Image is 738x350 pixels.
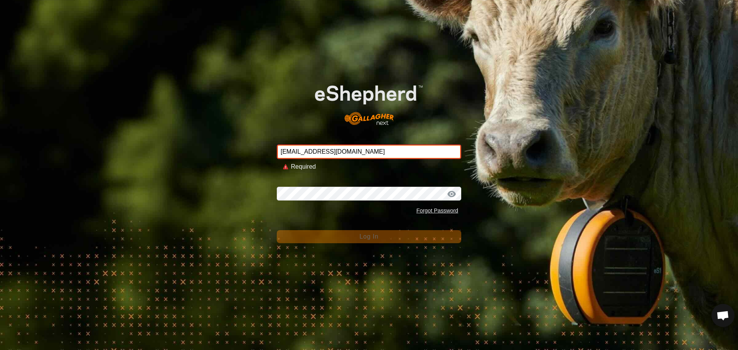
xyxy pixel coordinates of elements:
[359,233,378,240] span: Log In
[277,230,461,243] button: Log In
[291,162,455,171] div: Required
[277,144,461,159] input: Email Address
[416,207,458,214] a: Forgot Password
[711,304,735,327] div: Open chat
[295,70,443,133] img: E-shepherd Logo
